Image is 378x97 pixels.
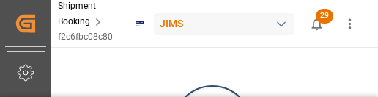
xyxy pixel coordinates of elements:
[300,7,333,40] button: show 29 new notifications
[333,7,366,40] button: show more
[58,1,96,26] a: Shipment Booking
[154,10,300,37] button: JIMS
[154,13,294,35] div: JIMS
[316,9,333,24] span: 29
[136,21,144,26] img: Exertis%20JAM%20-%20Email%20Logo.jpg_1722504956.jpg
